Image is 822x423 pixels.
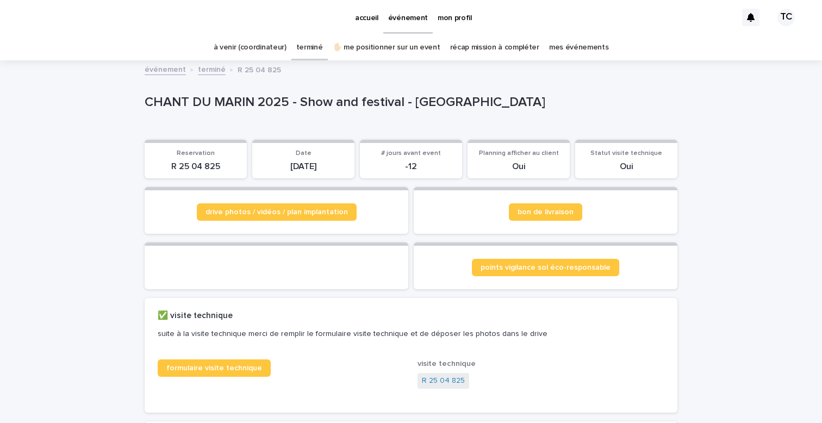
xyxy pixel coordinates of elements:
[197,203,357,221] a: drive photos / vidéos / plan implantation
[205,208,348,216] span: drive photos / vidéos / plan implantation
[158,329,660,339] p: suite à la visite technique merci de remplir le formulaire visite technique et de déposer les pho...
[296,150,312,157] span: Date
[198,63,226,75] a: terminé
[518,208,574,216] span: bon de livraison
[549,35,609,60] a: mes événements
[381,150,441,157] span: # jours avant event
[158,359,271,377] a: formulaire visite technique
[509,203,582,221] a: bon de livraison
[214,35,287,60] a: à venir (coordinateur)
[238,63,281,75] p: R 25 04 825
[474,161,563,172] p: Oui
[590,150,662,157] span: Statut visite technique
[422,375,465,387] a: R 25 04 825
[22,7,127,28] img: Ls34BcGeRexTGTNfXpUC
[158,311,233,321] h2: ✅ visite technique
[166,364,262,372] span: formulaire visite technique
[145,95,673,110] p: CHANT DU MARIN 2025 - Show and festival - [GEOGRAPHIC_DATA]
[151,161,240,172] p: R 25 04 825
[582,161,671,172] p: Oui
[296,35,323,60] a: terminé
[366,161,456,172] p: -12
[145,63,186,75] a: événement
[177,150,215,157] span: Reservation
[450,35,539,60] a: récap mission à compléter
[481,264,611,271] span: points vigilance sol éco-responsable
[333,35,440,60] a: ✋🏻 me positionner sur un event
[259,161,348,172] p: [DATE]
[472,259,619,276] a: points vigilance sol éco-responsable
[418,360,476,368] span: visite technique
[777,9,795,26] div: TC
[479,150,559,157] span: Planning afficher au client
